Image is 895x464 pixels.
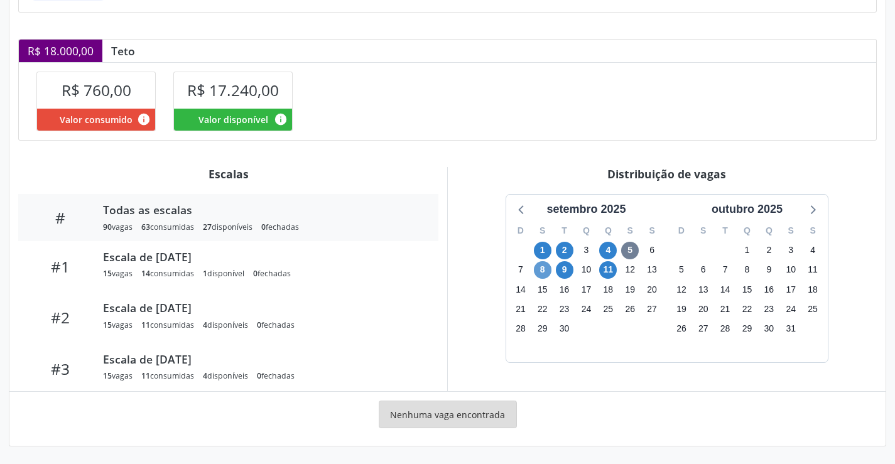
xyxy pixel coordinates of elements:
[760,320,778,337] span: quinta-feira, 30 de outubro de 2025
[738,242,756,259] span: quarta-feira, 1 de outubro de 2025
[782,320,800,337] span: sexta-feira, 31 de outubro de 2025
[714,221,736,240] div: T
[621,300,639,318] span: sexta-feira, 26 de setembro de 2025
[671,221,693,240] div: D
[512,281,529,298] span: domingo, 14 de setembro de 2025
[103,370,112,381] span: 15
[512,261,529,279] span: domingo, 7 de setembro de 2025
[60,113,133,126] span: Valor consumido
[717,281,734,298] span: terça-feira, 14 de outubro de 2025
[203,370,207,381] span: 4
[203,370,248,381] div: disponíveis
[782,242,800,259] span: sexta-feira, 3 de outubro de 2025
[510,221,532,240] div: D
[575,221,597,240] div: Q
[141,320,194,330] div: consumidas
[736,221,758,240] div: Q
[707,201,788,218] div: outubro 2025
[534,281,551,298] span: segunda-feira, 15 de setembro de 2025
[804,300,822,318] span: sábado, 25 de outubro de 2025
[673,320,690,337] span: domingo, 26 de outubro de 2025
[556,242,573,259] span: terça-feira, 2 de setembro de 2025
[203,320,207,330] span: 4
[738,281,756,298] span: quarta-feira, 15 de outubro de 2025
[717,300,734,318] span: terça-feira, 21 de outubro de 2025
[103,268,112,279] span: 15
[253,268,258,279] span: 0
[556,281,573,298] span: terça-feira, 16 de setembro de 2025
[577,300,595,318] span: quarta-feira, 24 de setembro de 2025
[203,268,244,279] div: disponível
[198,113,268,126] span: Valor disponível
[203,268,207,279] span: 1
[643,281,661,298] span: sábado, 20 de setembro de 2025
[695,261,712,279] span: segunda-feira, 6 de outubro de 2025
[102,44,144,58] div: Teto
[103,222,112,232] span: 90
[534,320,551,337] span: segunda-feira, 29 de setembro de 2025
[760,281,778,298] span: quinta-feira, 16 de outubro de 2025
[758,221,780,240] div: Q
[103,352,421,366] div: Escala de [DATE]
[534,242,551,259] span: segunda-feira, 1 de setembro de 2025
[19,40,102,62] div: R$ 18.000,00
[738,261,756,279] span: quarta-feira, 8 de outubro de 2025
[62,80,131,100] span: R$ 760,00
[512,320,529,337] span: domingo, 28 de setembro de 2025
[577,281,595,298] span: quarta-feira, 17 de setembro de 2025
[621,281,639,298] span: sexta-feira, 19 de setembro de 2025
[534,300,551,318] span: segunda-feira, 22 de setembro de 2025
[103,203,421,217] div: Todas as escalas
[599,261,617,279] span: quinta-feira, 11 de setembro de 2025
[257,370,261,381] span: 0
[187,80,279,100] span: R$ 17.240,00
[804,242,822,259] span: sábado, 4 de outubro de 2025
[137,112,151,126] i: Valor consumido por agendamentos feitos para este serviço
[556,320,573,337] span: terça-feira, 30 de setembro de 2025
[457,167,877,181] div: Distribuição de vagas
[531,221,553,240] div: S
[27,257,94,276] div: #1
[599,281,617,298] span: quinta-feira, 18 de setembro de 2025
[257,320,261,330] span: 0
[257,370,295,381] div: fechadas
[141,370,150,381] span: 11
[577,261,595,279] span: quarta-feira, 10 de setembro de 2025
[534,261,551,279] span: segunda-feira, 8 de setembro de 2025
[103,301,421,315] div: Escala de [DATE]
[695,320,712,337] span: segunda-feira, 27 de outubro de 2025
[203,222,252,232] div: disponíveis
[760,242,778,259] span: quinta-feira, 2 de outubro de 2025
[643,300,661,318] span: sábado, 27 de setembro de 2025
[103,370,133,381] div: vagas
[641,221,663,240] div: S
[556,261,573,279] span: terça-feira, 9 de setembro de 2025
[599,300,617,318] span: quinta-feira, 25 de setembro de 2025
[621,242,639,259] span: sexta-feira, 5 de setembro de 2025
[141,268,150,279] span: 14
[553,221,575,240] div: T
[692,221,714,240] div: S
[103,268,133,279] div: vagas
[103,222,133,232] div: vagas
[556,300,573,318] span: terça-feira, 23 de setembro de 2025
[673,300,690,318] span: domingo, 19 de outubro de 2025
[141,320,150,330] span: 11
[780,221,802,240] div: S
[27,308,94,326] div: #2
[695,281,712,298] span: segunda-feira, 13 de outubro de 2025
[695,300,712,318] span: segunda-feira, 20 de outubro de 2025
[141,268,194,279] div: consumidas
[760,261,778,279] span: quinta-feira, 9 de outubro de 2025
[717,320,734,337] span: terça-feira, 28 de outubro de 2025
[141,222,194,232] div: consumidas
[261,222,299,232] div: fechadas
[27,208,94,227] div: #
[261,222,266,232] span: 0
[760,300,778,318] span: quinta-feira, 23 de outubro de 2025
[27,360,94,378] div: #3
[253,268,291,279] div: fechadas
[804,261,822,279] span: sábado, 11 de outubro de 2025
[597,221,619,240] div: Q
[802,221,824,240] div: S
